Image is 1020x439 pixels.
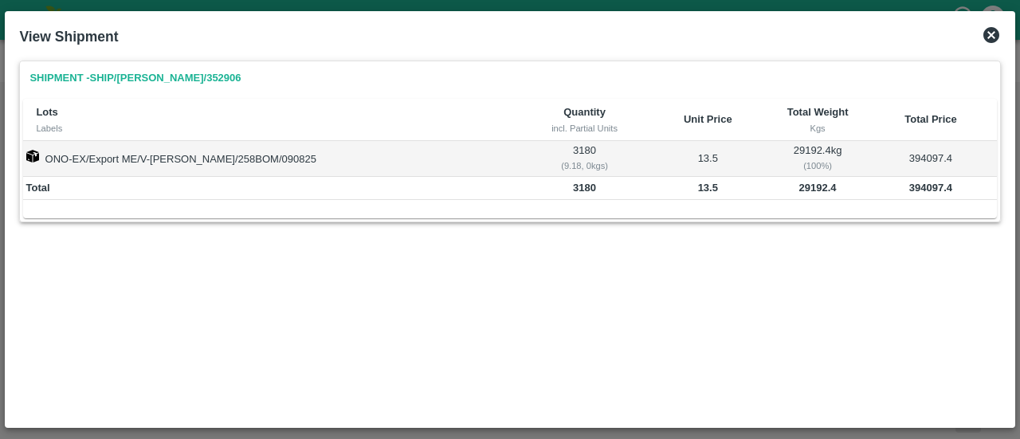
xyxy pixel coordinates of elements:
[771,141,865,176] td: 29192.4 kg
[536,121,632,135] div: incl. Partial Units
[684,113,732,125] b: Unit Price
[19,29,118,45] b: View Shipment
[645,141,771,176] td: 13.5
[783,121,853,135] div: Kgs
[773,159,862,173] div: ( 100 %)
[787,106,849,118] b: Total Weight
[524,141,645,176] td: 3180
[698,182,718,194] b: 13.5
[909,182,952,194] b: 394097.4
[23,141,524,176] td: ONO-EX/Export ME/V-[PERSON_NAME]/258BOM/090825
[26,150,39,163] img: box
[36,121,511,135] div: Labels
[26,182,50,194] b: Total
[904,113,957,125] b: Total Price
[527,159,643,173] div: ( 9.18, 0 kgs)
[573,182,596,194] b: 3180
[799,182,837,194] b: 29192.4
[563,106,606,118] b: Quantity
[36,106,57,118] b: Lots
[865,141,996,176] td: 394097.4
[23,65,247,92] a: Shipment -SHIP/[PERSON_NAME]/352906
